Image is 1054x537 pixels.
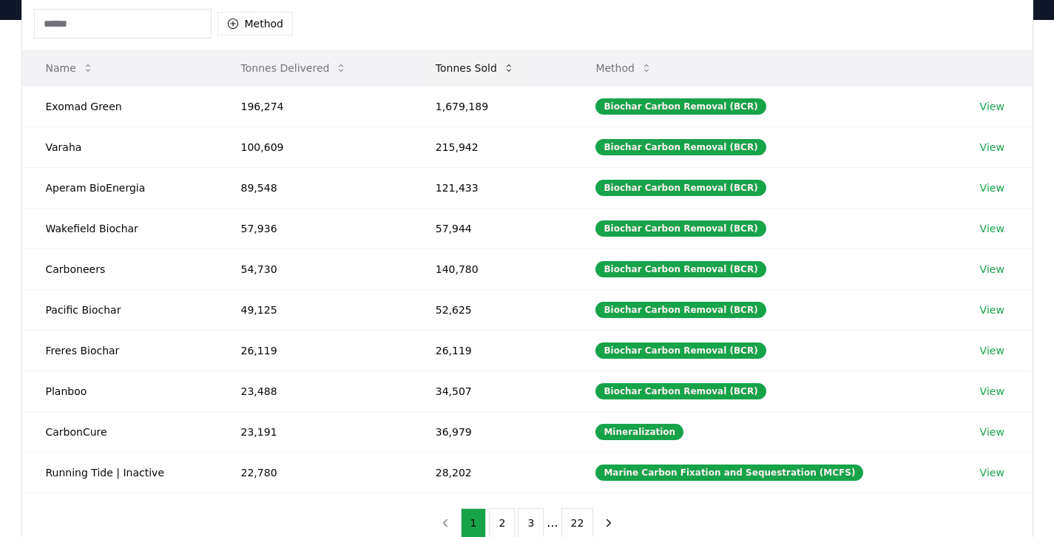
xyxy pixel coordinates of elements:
[980,262,1004,277] a: View
[980,384,1004,399] a: View
[412,289,572,330] td: 52,625
[412,452,572,493] td: 28,202
[22,126,217,167] td: Varaha
[980,343,1004,358] a: View
[412,126,572,167] td: 215,942
[595,261,766,277] div: Biochar Carbon Removal (BCR)
[980,140,1004,155] a: View
[22,330,217,371] td: Freres Biochar
[217,452,412,493] td: 22,780
[22,167,217,208] td: Aperam BioEnergia
[595,302,766,318] div: Biochar Carbon Removal (BCR)
[412,167,572,208] td: 121,433
[424,53,527,83] button: Tonnes Sold
[217,289,412,330] td: 49,125
[584,53,664,83] button: Method
[22,208,217,249] td: Wakefield Biochar
[22,452,217,493] td: Running Tide | Inactive
[217,249,412,289] td: 54,730
[412,249,572,289] td: 140,780
[547,514,558,532] li: ...
[217,371,412,411] td: 23,488
[217,86,412,126] td: 196,274
[980,221,1004,236] a: View
[980,465,1004,480] a: View
[217,330,412,371] td: 26,119
[217,208,412,249] td: 57,936
[22,86,217,126] td: Exomad Green
[34,53,106,83] button: Name
[22,249,217,289] td: Carboneers
[595,342,766,359] div: Biochar Carbon Removal (BCR)
[595,383,766,399] div: Biochar Carbon Removal (BCR)
[595,180,766,196] div: Biochar Carbon Removal (BCR)
[595,98,766,115] div: Biochar Carbon Removal (BCR)
[22,411,217,452] td: CarbonCure
[595,220,766,237] div: Biochar Carbon Removal (BCR)
[595,139,766,155] div: Biochar Carbon Removal (BCR)
[22,371,217,411] td: Planboo
[217,411,412,452] td: 23,191
[412,411,572,452] td: 36,979
[980,425,1004,439] a: View
[412,330,572,371] td: 26,119
[217,126,412,167] td: 100,609
[412,86,572,126] td: 1,679,189
[412,371,572,411] td: 34,507
[595,424,683,440] div: Mineralization
[980,180,1004,195] a: View
[22,289,217,330] td: Pacific Biochar
[217,167,412,208] td: 89,548
[980,99,1004,114] a: View
[412,208,572,249] td: 57,944
[980,303,1004,317] a: View
[217,12,294,36] button: Method
[229,53,359,83] button: Tonnes Delivered
[595,465,863,481] div: Marine Carbon Fixation and Sequestration (MCFS)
